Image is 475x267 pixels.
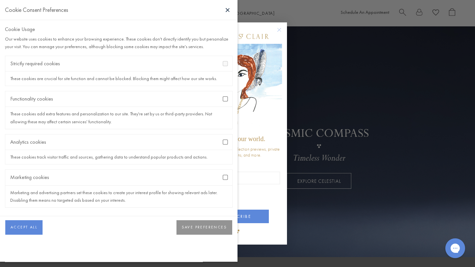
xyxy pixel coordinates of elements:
[5,186,232,207] div: Marketing and advertising partners set these cookies to create your interest profile for showing ...
[5,5,68,15] div: Cookie Consent Preferences
[5,25,233,34] div: Cookie Usage
[206,34,269,39] img: Temple St. Clair
[5,170,232,185] div: Marketing cookies
[195,172,280,184] input: Email
[5,150,232,164] div: These cookies track visitor traffic and sources, gathering data to understand popular products an...
[5,220,43,235] button: ACCEPT ALL
[231,225,244,238] img: TSC
[193,44,282,132] img: c4a9eb12-d91a-4d4a-8ee0-386386f4f338.jpeg
[5,56,232,72] div: Strictly required cookies
[5,35,233,50] div: Our website uses cookies to enhance your browsing experience. These cookies don't directly identi...
[5,91,232,107] div: Functionality cookies
[195,146,280,158] span: Sign up for exclusive collection previews, private event invitations, and more.
[442,236,468,260] iframe: Gorgias live chat messenger
[278,29,287,37] button: Close dialog
[5,72,232,86] div: These cookies are crucial for site function and cannot be blocked. Blocking them might affect how...
[206,210,269,223] button: SUBSCRIBE
[5,134,232,150] div: Analytics cookies
[176,220,232,235] button: SAVE PREFERENCES
[5,107,232,129] div: These cookies add extra features and personalization to our site. They're set by us or third-part...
